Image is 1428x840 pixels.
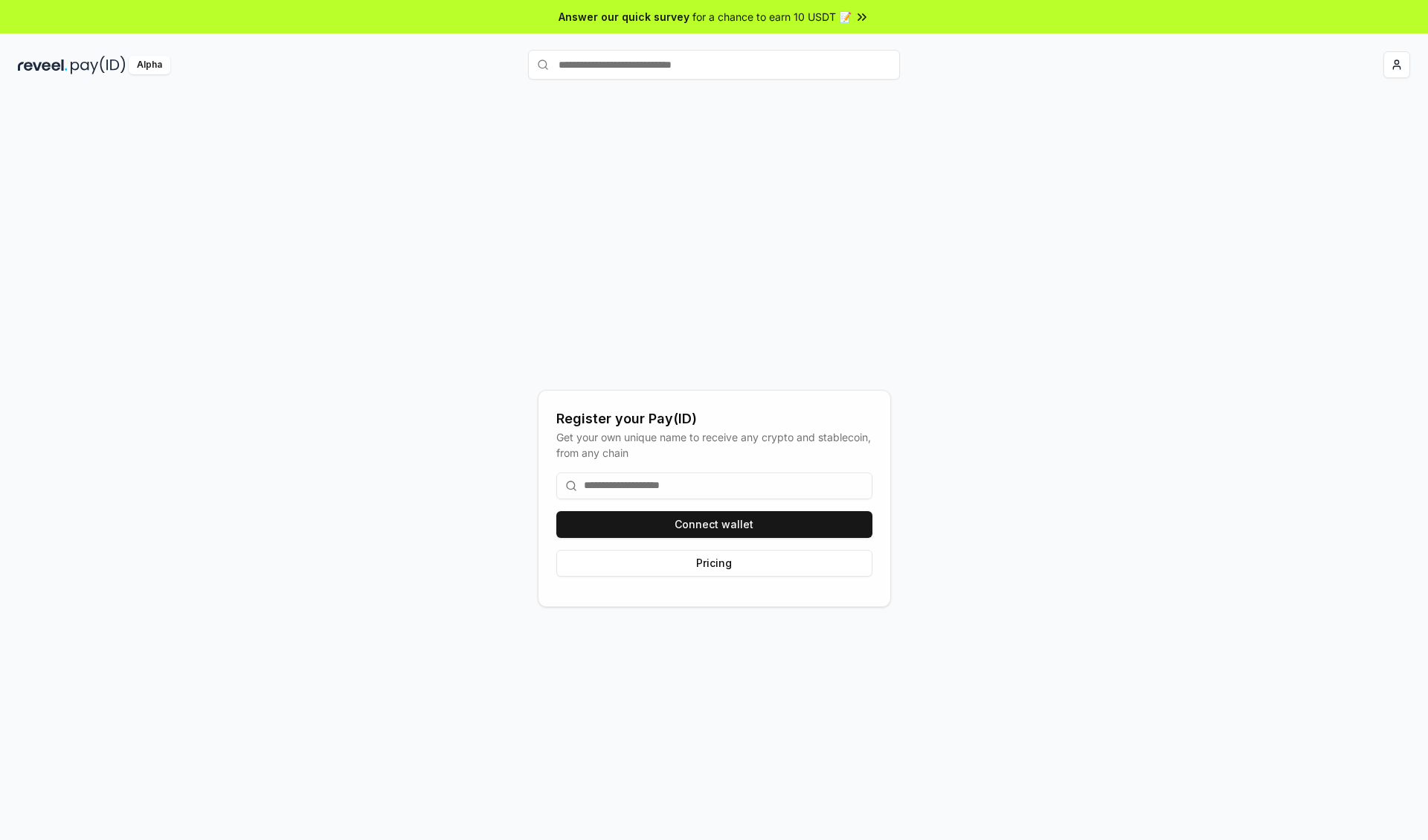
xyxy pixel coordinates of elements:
button: Pricing [556,550,872,577]
button: Connect wallet [556,511,872,538]
img: reveel_dark [18,56,68,74]
span: for a chance to earn 10 USDT 📝 [692,9,852,25]
div: Alpha [129,56,170,74]
span: Answer our quick survey [559,9,689,25]
div: Register your Pay(ID) [556,408,872,429]
div: Get your own unique name to receive any crypto and stablecoin, from any chain [556,429,872,461]
img: pay_id [71,56,126,74]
